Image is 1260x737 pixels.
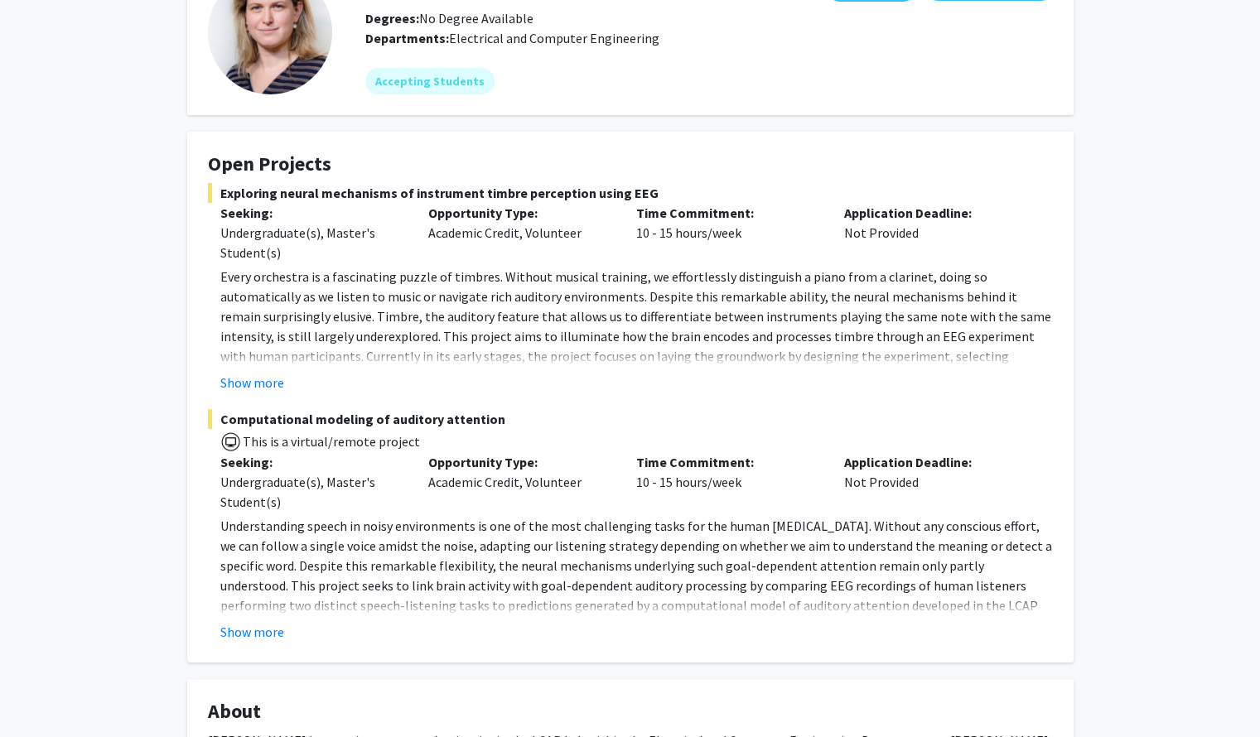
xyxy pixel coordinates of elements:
p: Time Commitment: [636,452,819,472]
p: Every orchestra is a fascinating puzzle of timbres. Without musical training, we effortlessly dis... [220,267,1053,406]
span: This is a virtual/remote project [241,433,420,450]
b: Degrees: [365,10,419,26]
mat-chip: Accepting Students [365,68,495,94]
div: Not Provided [832,203,1040,263]
div: Undergraduate(s), Master's Student(s) [220,472,403,512]
span: No Degree Available [365,10,533,26]
p: Understanding speech in noisy environments is one of the most challenging tasks for the human [ME... [220,516,1053,655]
b: Departments: [365,30,449,46]
p: Opportunity Type: [428,203,611,223]
p: Seeking: [220,452,403,472]
iframe: Chat [12,662,70,725]
span: Computational modeling of auditory attention [208,409,1053,429]
p: Application Deadline: [844,203,1027,223]
div: Academic Credit, Volunteer [416,452,624,512]
div: Undergraduate(s), Master's Student(s) [220,223,403,263]
div: Academic Credit, Volunteer [416,203,624,263]
button: Show more [220,622,284,642]
span: Electrical and Computer Engineering [449,30,659,46]
p: Seeking: [220,203,403,223]
div: Not Provided [832,452,1040,512]
div: 10 - 15 hours/week [624,203,832,263]
p: Opportunity Type: [428,452,611,472]
p: Time Commitment: [636,203,819,223]
p: Application Deadline: [844,452,1027,472]
div: 10 - 15 hours/week [624,452,832,512]
button: Show more [220,373,284,393]
h4: Open Projects [208,152,1053,176]
span: Exploring neural mechanisms of instrument timbre perception using EEG [208,183,1053,203]
h4: About [208,700,1053,724]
